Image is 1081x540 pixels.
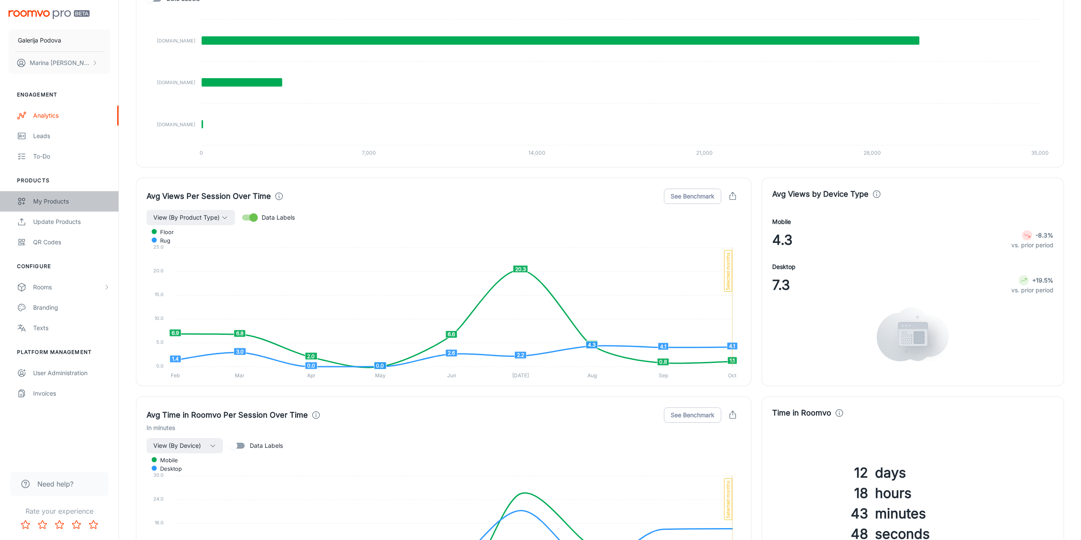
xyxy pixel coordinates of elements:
[864,150,881,156] tspan: 28,000
[155,520,164,526] tspan: 18.0
[772,217,791,226] h4: Mobile
[7,506,112,516] p: Rate your experience
[1036,232,1053,239] strong: -8.3%
[772,483,868,503] h3: 18
[154,228,174,236] span: Floor
[33,283,103,292] div: Rooms
[664,407,721,423] button: See Benchmark
[154,456,178,464] span: mobile
[157,79,195,85] tspan: [DOMAIN_NAME]
[33,368,110,378] div: User Administration
[34,516,51,533] button: Rate 2 star
[664,189,721,204] button: See Benchmark
[262,213,295,222] span: Data Labels
[696,150,713,156] tspan: 21,000
[447,372,456,379] tspan: Jun
[153,244,164,250] tspan: 25.0
[147,210,235,225] button: View (By Product Type)
[659,372,668,379] tspan: Sep
[68,516,85,533] button: Rate 4 star
[772,262,796,271] h4: Desktop
[875,483,1053,503] h3: hours
[30,58,90,68] p: Marina [PERSON_NAME]
[1032,277,1053,284] strong: +19.5%
[772,275,790,295] span: 7.3
[1031,150,1049,156] tspan: 35,000
[18,36,61,45] p: Galerija Podova
[51,516,68,533] button: Rate 3 star
[772,230,793,250] span: 4.3
[17,516,34,533] button: Rate 1 star
[85,516,102,533] button: Rate 5 star
[33,111,110,120] div: Analytics
[8,52,110,74] button: Marina [PERSON_NAME]
[156,363,164,369] tspan: 0.0
[37,479,73,489] span: Need help?
[875,463,1053,483] h3: days
[156,339,164,345] tspan: 5.0
[33,217,110,226] div: Update Products
[772,463,868,483] h3: 12
[33,323,110,333] div: Texts
[307,372,316,379] tspan: Apr
[512,372,529,379] tspan: [DATE]
[153,496,164,502] tspan: 24.0
[157,38,195,44] tspan: [DOMAIN_NAME]
[1011,240,1053,250] p: vs. prior period
[33,152,110,161] div: To-do
[33,303,110,312] div: Branding
[772,503,868,524] h3: 43
[875,503,1053,524] h3: minutes
[235,372,245,379] tspan: Mar
[33,131,110,141] div: Leads
[33,389,110,398] div: Invoices
[33,197,110,206] div: My Products
[8,10,90,19] img: Roomvo PRO Beta
[728,372,737,379] tspan: Oct
[250,441,283,450] span: Data Labels
[153,441,201,451] span: View (By Device)
[157,122,195,127] tspan: [DOMAIN_NAME]
[587,372,597,379] tspan: Aug
[33,237,110,247] div: QR Codes
[772,188,869,200] h4: Avg Views by Device Type
[528,150,545,156] tspan: 14,000
[375,372,386,379] tspan: May
[1011,286,1053,295] p: vs. prior period
[171,372,180,379] tspan: Feb
[8,29,110,51] button: Galerija Podova
[154,237,170,244] span: Rug
[154,465,182,472] span: desktop
[155,315,164,321] tspan: 10.0
[153,472,164,478] tspan: 30.0
[772,407,831,419] h4: Time in Roomvo
[877,307,949,362] img: views.svg
[200,150,203,156] tspan: 0
[147,423,741,433] h6: In minutes
[147,409,308,421] h4: Avg Time in Roomvo Per Session Over Time
[147,190,271,202] h4: Avg Views Per Session Over Time
[153,268,164,274] tspan: 20.0
[147,438,223,453] button: View (By Device)
[153,212,220,223] span: View (By Product Type)
[362,150,376,156] tspan: 7,000
[155,291,164,297] tspan: 15.0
